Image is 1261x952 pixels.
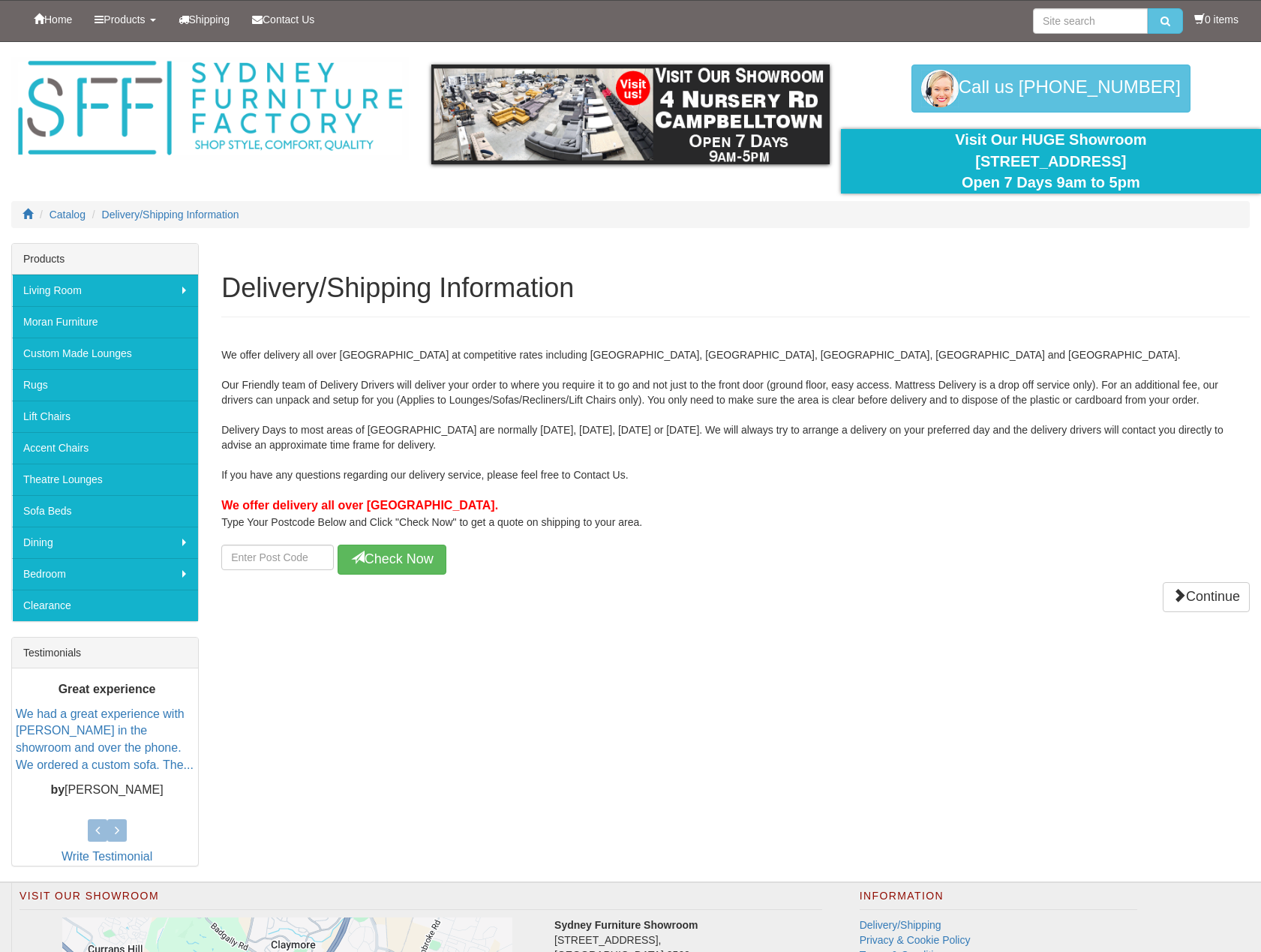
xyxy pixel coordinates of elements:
[1194,12,1238,27] li: 0 items
[221,332,1250,575] div: We offer delivery all over [GEOGRAPHIC_DATA] at competitive rates including [GEOGRAPHIC_DATA], [G...
[16,782,198,799] p: [PERSON_NAME]
[1033,8,1148,34] input: Site search
[241,1,326,38] a: Contact Us
[12,275,198,306] a: Living Room
[50,209,86,221] a: Catalog
[167,1,242,38] a: Shipping
[102,209,239,221] a: Delivery/Shipping Information
[59,683,156,695] b: Great experience
[12,401,198,432] a: Lift Chairs
[50,783,65,796] b: by
[554,919,698,931] strong: Sydney Furniture Showroom
[83,1,167,38] a: Products
[62,850,152,863] a: Write Testimonial
[12,432,198,464] a: Accent Chairs
[338,545,446,575] button: Check Now
[221,545,334,570] input: Enter Postcode
[12,495,198,527] a: Sofa Beds
[12,527,198,558] a: Dining
[104,14,145,26] span: Products
[12,369,198,401] a: Rugs
[20,890,822,910] h2: Visit Our Showroom
[221,273,1250,303] h1: Delivery/Shipping Information
[12,338,198,369] a: Custom Made Lounges
[23,1,83,38] a: Home
[1163,582,1250,612] a: Continue
[860,890,1137,910] h2: Information
[12,306,198,338] a: Moran Furniture
[852,129,1250,194] div: Visit Our HUGE Showroom [STREET_ADDRESS] Open 7 Days 9am to 5pm
[12,244,198,275] div: Products
[189,14,230,26] span: Shipping
[860,919,941,931] a: Delivery/Shipping
[12,558,198,590] a: Bedroom
[12,464,198,495] a: Theatre Lounges
[221,499,498,512] b: We offer delivery all over [GEOGRAPHIC_DATA].
[431,65,829,164] img: showroom.gif
[44,14,72,26] span: Home
[263,14,314,26] span: Contact Us
[12,590,198,621] a: Clearance
[16,707,194,772] a: We had a great experience with [PERSON_NAME] in the showroom and over the phone. We ordered a cus...
[860,934,971,946] a: Privacy & Cookie Policy
[11,57,409,160] img: Sydney Furniture Factory
[12,638,198,668] div: Testimonials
